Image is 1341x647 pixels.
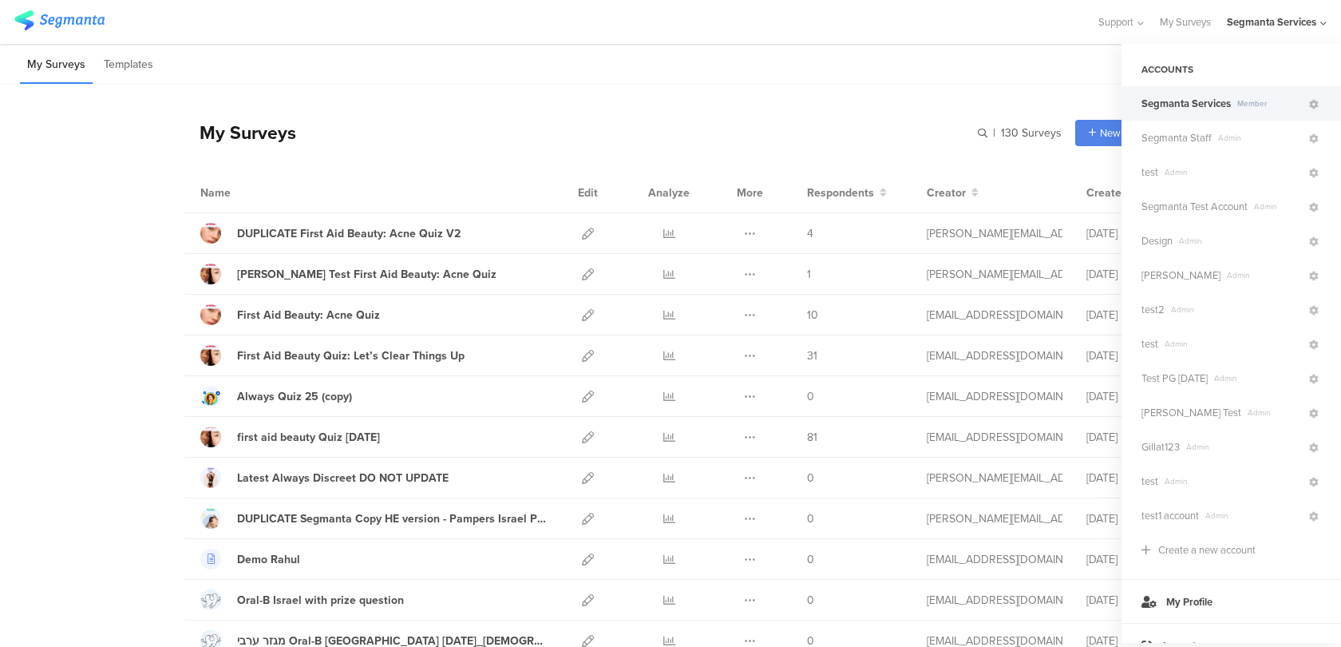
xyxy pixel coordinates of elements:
[237,307,380,323] div: First Aid Beauty: Acne Quiz
[1141,233,1173,248] span: Design
[1166,594,1212,609] span: My Profile
[807,388,814,405] span: 0
[14,10,105,30] img: segmanta logo
[807,592,814,609] span: 0
[237,225,461,242] div: DUPLICATE First Aid Beauty: Acne Quiz V2
[1231,97,1307,109] span: Member
[200,264,496,284] a: [PERSON_NAME] Test First Aid Beauty: Acne Quiz
[807,266,811,283] span: 1
[200,304,380,325] a: First Aid Beauty: Acne Quiz
[1141,96,1231,111] span: Segmanta Services
[20,46,93,84] li: My Surveys
[1141,508,1199,523] span: test1 account
[807,347,817,364] span: 31
[927,185,966,201] span: Creator
[1158,542,1256,558] div: Create a new account
[807,185,874,201] span: Respondents
[927,551,1062,568] div: shai@segmanta.com
[97,46,160,84] li: Templates
[200,508,547,529] a: DUPLICATE Segmanta Copy HE version - Pampers Israel Product Recommender
[1180,441,1307,453] span: Admin
[927,429,1062,446] div: eliran@segmanta.com
[237,266,496,283] div: Riel Test First Aid Beauty: Acne Quiz
[200,223,461,244] a: DUPLICATE First Aid Beauty: Acne Quiz V2
[1141,405,1241,420] span: Riel Test
[807,470,814,486] span: 0
[1158,475,1307,487] span: Admin
[237,551,300,568] div: Demo Rahul
[927,225,1062,242] div: riel@segmanta.com
[1141,268,1220,283] span: Gillat Arye
[927,510,1062,527] div: riel@segmanta.com
[1086,592,1182,609] div: [DATE]
[1141,371,1208,386] span: Test PG 5.22.24
[237,592,404,609] div: Oral-B Israel with prize question
[1158,338,1307,350] span: Admin
[1165,304,1307,316] span: Admin
[1086,429,1182,446] div: [DATE]
[1248,200,1307,212] span: Admin
[927,592,1062,609] div: shai@segmanta.com
[1173,235,1307,247] span: Admin
[1141,439,1180,454] span: Gillat123
[991,125,998,141] span: |
[1098,14,1133,30] span: Support
[200,427,380,447] a: first aid beauty Quiz [DATE]
[200,345,465,366] a: First Aid Beauty Quiz: Let’s Clear Things Up
[1241,407,1307,419] span: Admin
[1227,14,1316,30] div: Segmanta Services
[1001,125,1062,141] span: 130 Surveys
[807,551,814,568] span: 0
[733,173,767,212] div: More
[1141,199,1248,214] span: Segmanta Test Account
[1158,166,1307,178] span: Admin
[237,347,465,364] div: First Aid Beauty Quiz: Let’s Clear Things Up
[1141,336,1158,351] span: test
[571,173,605,212] div: Edit
[1086,225,1182,242] div: [DATE]
[807,429,817,446] span: 81
[200,386,352,407] a: Always Quiz 25 (copy)
[927,185,979,201] button: Creator
[184,119,296,146] div: My Surveys
[237,388,352,405] div: Always Quiz 25 (copy)
[645,173,693,212] div: Analyze
[1220,269,1307,281] span: Admin
[1141,130,1212,145] span: Segmanta Staff
[1086,307,1182,323] div: [DATE]
[1212,132,1307,144] span: Admin
[1086,266,1182,283] div: [DATE]
[1086,185,1141,201] button: Created
[1086,185,1128,201] span: Created
[1100,125,1152,141] span: New survey
[1199,510,1307,522] span: Admin
[200,549,300,570] a: Demo Rahul
[1208,372,1307,384] span: Admin
[237,510,547,527] div: DUPLICATE Segmanta Copy HE version - Pampers Israel Product Recommender
[927,470,1062,486] div: riel@segmanta.com
[807,185,887,201] button: Respondents
[927,347,1062,364] div: eliran@segmanta.com
[1086,470,1182,486] div: [DATE]
[927,388,1062,405] div: gillat@segmanta.com
[1141,165,1158,180] span: test
[927,266,1062,283] div: riel@segmanta.com
[1086,388,1182,405] div: [DATE]
[1121,56,1341,83] div: ACCOUNTS
[1086,510,1182,527] div: [DATE]
[1086,347,1182,364] div: [DATE]
[807,510,814,527] span: 0
[237,429,380,446] div: first aid beauty Quiz July 25
[1121,579,1341,623] a: My Profile
[807,307,818,323] span: 10
[807,225,813,242] span: 4
[927,307,1062,323] div: channelle@segmanta.com
[200,589,404,610] a: Oral-B Israel with prize question
[237,470,449,486] div: Latest Always Discreet DO NOT UPDATE
[1141,474,1158,489] span: test
[1141,302,1165,317] span: test2
[200,185,296,201] div: Name
[1086,551,1182,568] div: [DATE]
[200,467,449,488] a: Latest Always Discreet DO NOT UPDATE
